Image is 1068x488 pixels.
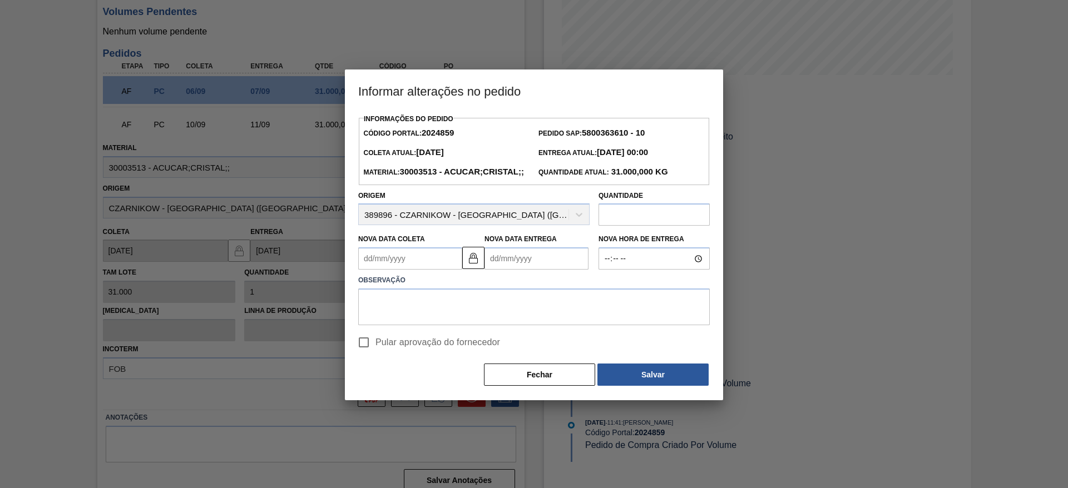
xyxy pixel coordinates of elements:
label: Nova Data Coleta [358,235,425,243]
span: Código Portal: [363,130,454,137]
label: Informações do Pedido [364,115,453,123]
strong: [DATE] 00:00 [597,147,648,157]
strong: 30003513 - ACUCAR;CRISTAL;; [400,167,524,176]
span: Entrega Atual: [538,149,648,157]
span: Coleta Atual: [363,149,443,157]
label: Quantidade [599,192,643,200]
button: Salvar [597,363,709,386]
button: locked [462,247,484,269]
label: Nova Hora de Entrega [599,231,710,247]
button: Fechar [484,363,595,386]
label: Origem [358,192,385,200]
img: locked [467,251,480,265]
span: Material: [363,168,523,176]
input: dd/mm/yyyy [358,247,462,270]
strong: 31.000,000 KG [609,167,668,176]
strong: [DATE] [416,147,444,157]
h3: Informar alterações no pedido [345,69,723,112]
input: dd/mm/yyyy [484,247,589,270]
label: Nova Data Entrega [484,235,557,243]
strong: 5800363610 - 10 [582,128,645,137]
strong: 2024859 [422,128,454,137]
span: Pedido SAP: [538,130,645,137]
span: Quantidade Atual: [538,168,668,176]
label: Observação [358,272,710,288]
span: Pular aprovação do fornecedor [375,336,500,349]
